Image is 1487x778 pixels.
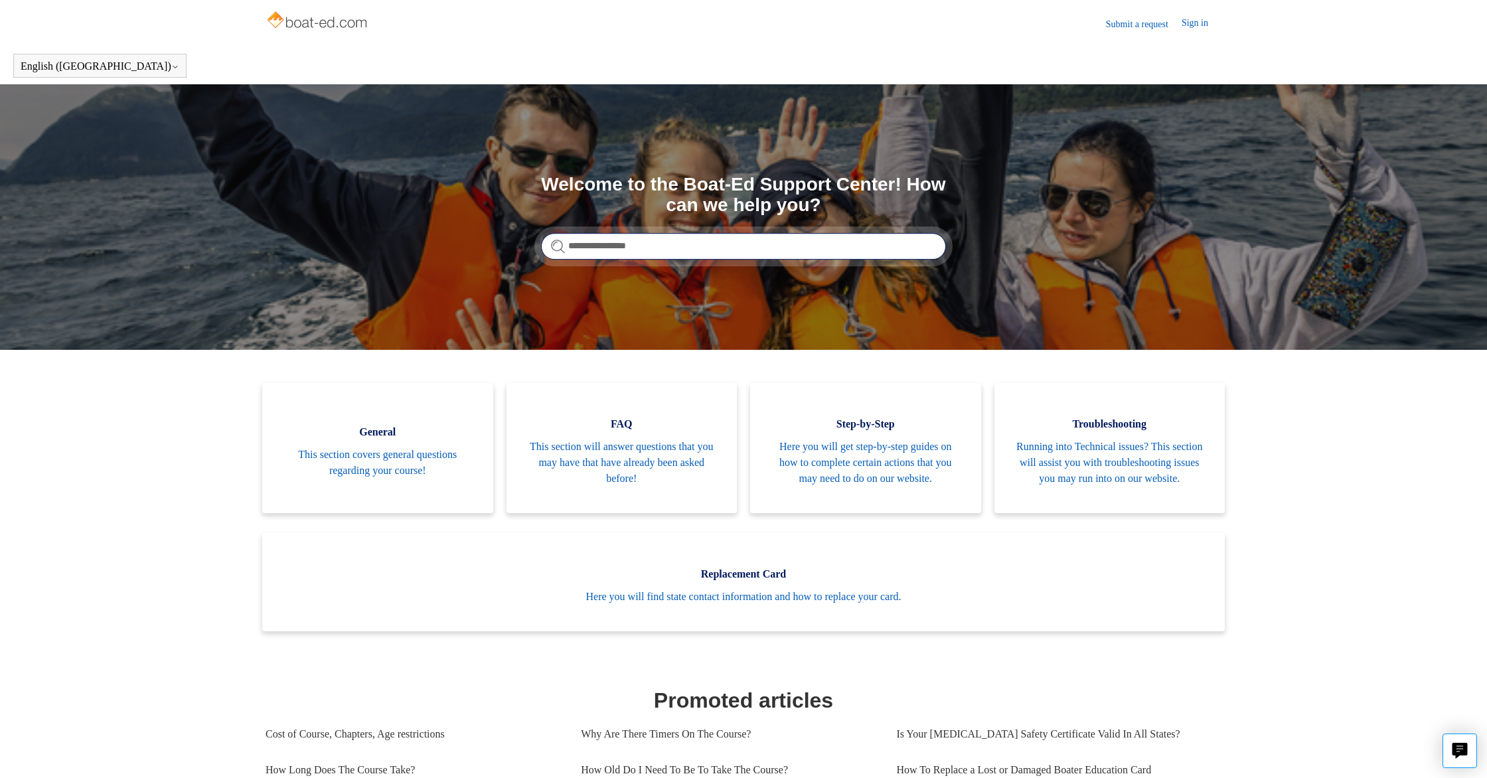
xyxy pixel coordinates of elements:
[1014,416,1206,432] span: Troubleshooting
[282,566,1205,582] span: Replacement Card
[282,447,473,479] span: This section covers general questions regarding your course!
[266,716,561,752] a: Cost of Course, Chapters, Age restrictions
[541,233,946,260] input: Search
[1014,439,1206,487] span: Running into Technical issues? This section will assist you with troubleshooting issues you may r...
[1106,17,1182,31] a: Submit a request
[581,716,876,752] a: Why Are There Timers On The Course?
[1443,734,1477,768] button: Live chat
[282,589,1205,605] span: Here you will find state contact information and how to replace your card.
[262,533,1225,631] a: Replacement Card Here you will find state contact information and how to replace your card.
[266,8,371,35] img: Boat-Ed Help Center home page
[1182,16,1221,32] a: Sign in
[266,684,1221,716] h1: Promoted articles
[994,383,1225,513] a: Troubleshooting Running into Technical issues? This section will assist you with troubleshooting ...
[262,383,493,513] a: General This section covers general questions regarding your course!
[541,175,946,216] h1: Welcome to the Boat-Ed Support Center! How can we help you?
[750,383,981,513] a: Step-by-Step Here you will get step-by-step guides on how to complete certain actions that you ma...
[526,439,718,487] span: This section will answer questions that you may have that have already been asked before!
[526,416,718,432] span: FAQ
[770,416,961,432] span: Step-by-Step
[770,439,961,487] span: Here you will get step-by-step guides on how to complete certain actions that you may need to do ...
[282,424,473,440] span: General
[507,383,738,513] a: FAQ This section will answer questions that you may have that have already been asked before!
[896,716,1212,752] a: Is Your [MEDICAL_DATA] Safety Certificate Valid In All States?
[21,60,179,72] button: English ([GEOGRAPHIC_DATA])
